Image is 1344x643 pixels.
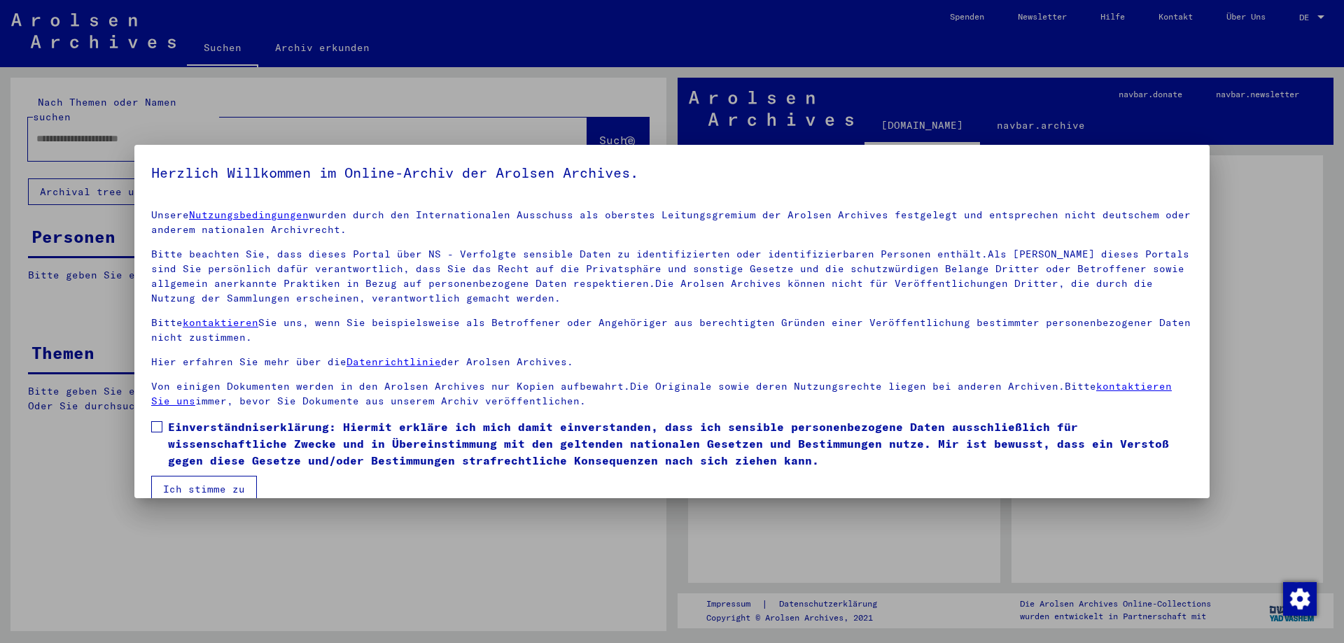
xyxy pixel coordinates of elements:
[168,418,1193,469] span: Einverständniserklärung: Hiermit erkläre ich mich damit einverstanden, dass ich sensible personen...
[151,316,1193,345] p: Bitte Sie uns, wenn Sie beispielsweise als Betroffener oder Angehöriger aus berechtigten Gründen ...
[151,476,257,502] button: Ich stimme zu
[151,162,1193,184] h5: Herzlich Willkommen im Online-Archiv der Arolsen Archives.
[151,355,1193,369] p: Hier erfahren Sie mehr über die der Arolsen Archives.
[1283,582,1317,616] img: Zustimmung ändern
[151,247,1193,306] p: Bitte beachten Sie, dass dieses Portal über NS - Verfolgte sensible Daten zu identifizierten oder...
[346,355,441,368] a: Datenrichtlinie
[151,208,1193,237] p: Unsere wurden durch den Internationalen Ausschuss als oberstes Leitungsgremium der Arolsen Archiv...
[189,209,309,221] a: Nutzungsbedingungen
[151,379,1193,409] p: Von einigen Dokumenten werden in den Arolsen Archives nur Kopien aufbewahrt.Die Originale sowie d...
[151,380,1172,407] a: kontaktieren Sie uns
[183,316,258,329] a: kontaktieren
